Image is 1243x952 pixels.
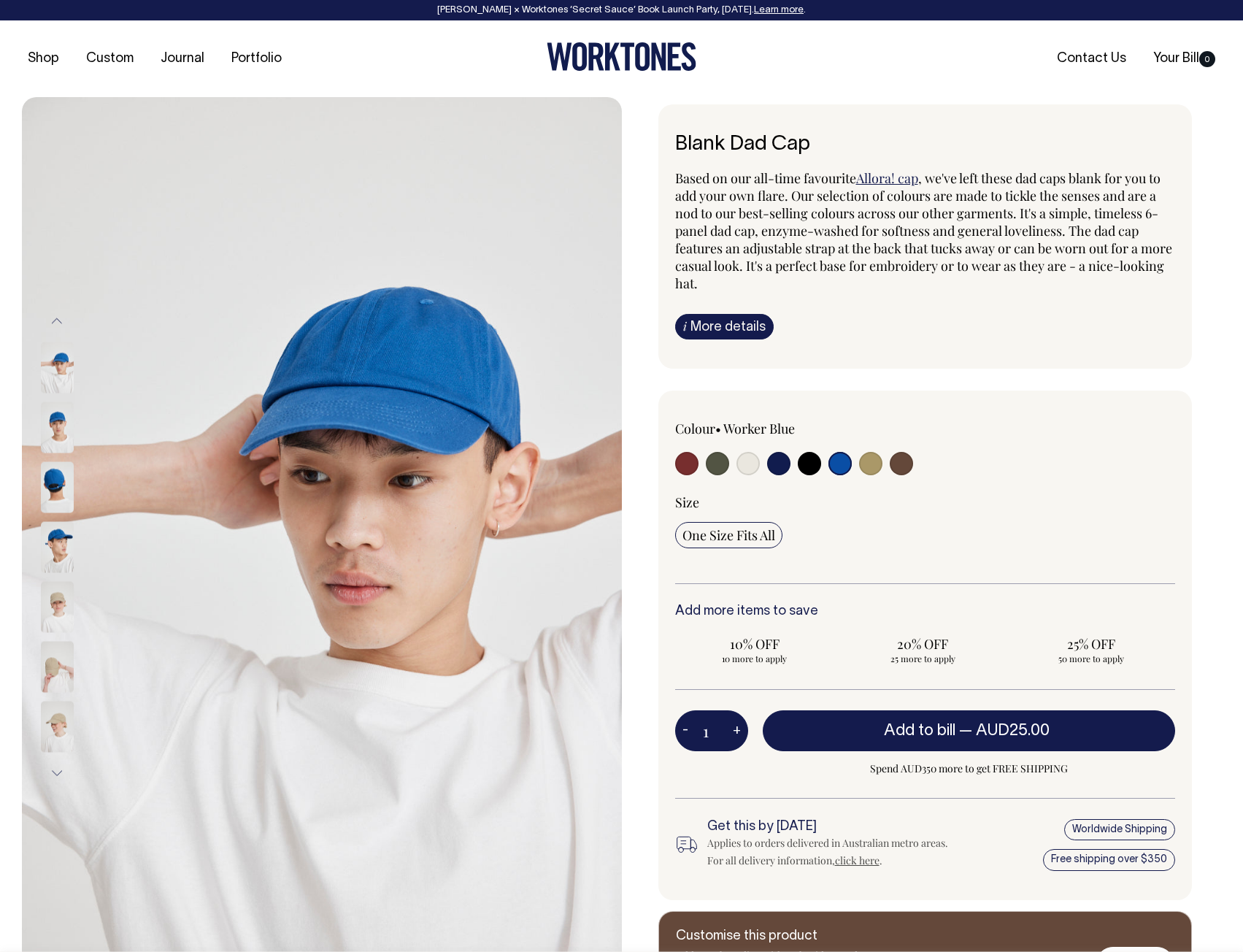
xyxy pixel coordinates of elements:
[707,820,948,834] h6: Get this by [DATE]
[226,47,288,71] a: Portfolio
[46,305,68,338] button: Previous
[15,5,1228,15] div: [PERSON_NAME] × Worktones ‘Secret Sauce’ Book Launch Party, [DATE]. .
[41,522,74,573] img: worker-blue
[682,526,775,544] span: One Size Fits All
[1199,51,1215,67] span: 0
[41,402,74,453] img: worker-blue
[675,604,1176,619] h6: Add more items to save
[675,631,834,669] input: 10% OFF 10 more to apply
[976,723,1050,738] span: AUD25.00
[843,631,1002,669] input: 20% OFF 25 more to apply
[675,314,774,339] a: iMore details
[682,653,827,664] span: 10 more to apply
[675,522,782,548] input: One Size Fits All
[856,169,918,187] a: Allora! cap
[675,420,875,437] div: Colour
[763,760,1176,778] span: Spend AUD350 more to get FREE SHIPPING
[41,702,74,753] img: washed-khaki
[1018,653,1163,664] span: 50 more to apply
[884,723,955,738] span: Add to bill
[850,653,995,664] span: 25 more to apply
[723,420,795,437] label: Worker Blue
[754,6,804,15] a: Learn more
[1147,47,1221,71] a: Your Bill0
[1051,47,1132,71] a: Contact Us
[675,494,1176,511] div: Size
[1018,635,1163,653] span: 25% OFF
[715,420,721,437] span: •
[707,834,948,870] div: Applies to orders delivered in Australian metro areas. For all delivery information, .
[46,757,68,790] button: Next
[675,134,1176,156] h6: Blank Dad Cap
[682,635,827,653] span: 10% OFF
[80,47,139,71] a: Custom
[41,342,74,394] img: worker-blue
[41,582,74,633] img: washed-khaki
[41,462,74,513] img: worker-blue
[683,318,687,334] span: i
[675,169,1172,292] span: , we've left these dad caps blank for you to add your own flare. Our selection of colours are mad...
[726,716,748,745] button: +
[22,47,65,71] a: Shop
[41,642,74,693] img: washed-khaki
[835,853,880,867] a: click here
[959,723,1053,738] span: —
[1011,631,1170,669] input: 25% OFF 50 more to apply
[155,47,210,71] a: Journal
[675,169,856,187] span: Based on our all-time favourite
[676,929,909,944] h6: Customise this product
[763,710,1176,751] button: Add to bill —AUD25.00
[850,635,995,653] span: 20% OFF
[675,716,696,745] button: -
